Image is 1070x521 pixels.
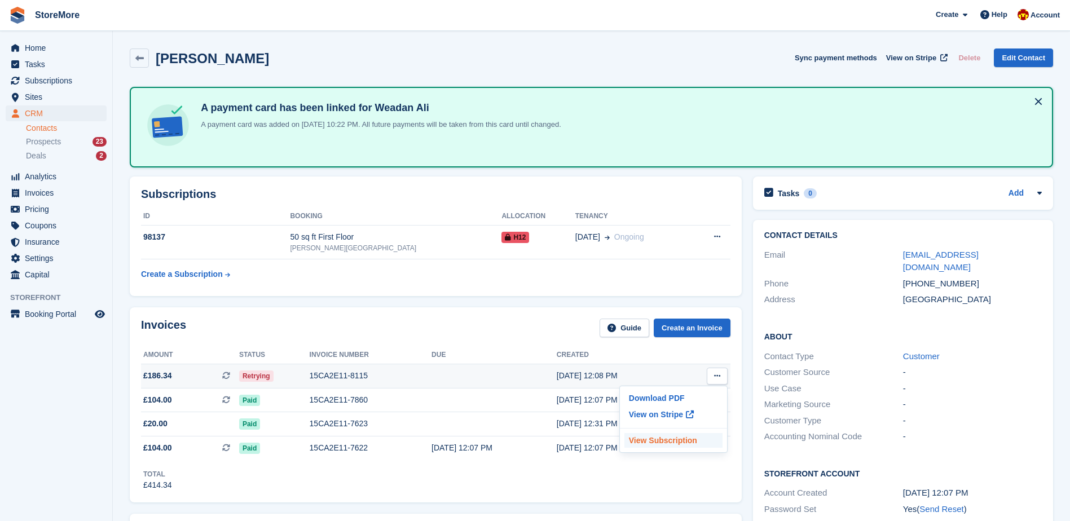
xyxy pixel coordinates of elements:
[557,394,682,406] div: [DATE] 12:07 PM
[764,467,1042,479] h2: Storefront Account
[143,394,172,406] span: £104.00
[196,101,561,114] h4: A payment card has been linked for Weadan Ali
[575,207,691,226] th: Tenancy
[239,370,274,382] span: Retrying
[954,48,985,67] button: Delete
[9,7,26,24] img: stora-icon-8386f47178a22dfd0bd8f6a31ec36ba5ce8667c1dd55bd0f319d3a0aa187defe.svg
[764,277,903,290] div: Phone
[764,249,903,274] div: Email
[431,442,557,454] div: [DATE] 12:07 PM
[310,418,431,430] div: 15CA2E11-7623
[239,443,260,454] span: Paid
[1031,10,1060,21] span: Account
[25,234,93,250] span: Insurance
[6,40,107,56] a: menu
[310,442,431,454] div: 15CA2E11-7622
[143,370,172,382] span: £186.34
[26,150,107,162] a: Deals 2
[143,418,168,430] span: £20.00
[1018,9,1029,20] img: Store More Team
[903,250,979,272] a: [EMAIL_ADDRESS][DOMAIN_NAME]
[141,346,239,364] th: Amount
[26,151,46,161] span: Deals
[143,442,172,454] span: £104.00
[93,137,107,147] div: 23
[764,293,903,306] div: Address
[141,231,290,243] div: 98137
[557,346,682,364] th: Created
[614,232,644,241] span: Ongoing
[6,250,107,266] a: menu
[196,119,561,130] p: A payment card was added on [DATE] 10:22 PM. All future payments will be taken from this card unt...
[764,350,903,363] div: Contact Type
[431,346,557,364] th: Due
[903,503,1042,516] div: Yes
[25,56,93,72] span: Tasks
[903,293,1042,306] div: [GEOGRAPHIC_DATA]
[6,73,107,89] a: menu
[1009,187,1024,200] a: Add
[290,231,501,243] div: 50 sq ft First Floor
[795,48,877,67] button: Sync payment methods
[501,232,529,243] span: H12
[25,201,93,217] span: Pricing
[25,306,93,322] span: Booking Portal
[26,136,61,147] span: Prospects
[557,370,682,382] div: [DATE] 12:08 PM
[25,185,93,201] span: Invoices
[6,169,107,184] a: menu
[6,218,107,233] a: menu
[25,40,93,56] span: Home
[936,9,958,20] span: Create
[6,201,107,217] a: menu
[903,487,1042,500] div: [DATE] 12:07 PM
[903,414,1042,427] div: -
[141,264,230,285] a: Create a Subscription
[903,351,940,361] a: Customer
[239,418,260,430] span: Paid
[6,89,107,105] a: menu
[994,48,1053,67] a: Edit Contact
[919,504,963,514] a: Send Reset
[156,51,269,66] h2: [PERSON_NAME]
[600,319,649,337] a: Guide
[557,442,682,454] div: [DATE] 12:07 PM
[6,56,107,72] a: menu
[624,433,723,448] a: View Subscription
[25,89,93,105] span: Sites
[764,487,903,500] div: Account Created
[903,277,1042,290] div: [PHONE_NUMBER]
[6,234,107,250] a: menu
[764,398,903,411] div: Marketing Source
[10,292,112,303] span: Storefront
[764,382,903,395] div: Use Case
[239,395,260,406] span: Paid
[141,319,186,337] h2: Invoices
[624,405,723,423] a: View on Stripe
[26,136,107,148] a: Prospects 23
[310,346,431,364] th: Invoice number
[144,101,192,149] img: card-linked-ebf98d0992dc2aeb22e95c0e3c79077019eb2392cfd83c6a337811c24bc77127.svg
[93,307,107,321] a: Preview store
[764,366,903,379] div: Customer Source
[310,370,431,382] div: 15CA2E11-8115
[654,319,730,337] a: Create an Invoice
[143,469,172,479] div: Total
[903,398,1042,411] div: -
[25,169,93,184] span: Analytics
[96,151,107,161] div: 2
[575,231,600,243] span: [DATE]
[141,268,223,280] div: Create a Subscription
[6,105,107,121] a: menu
[25,105,93,121] span: CRM
[141,207,290,226] th: ID
[501,207,575,226] th: Allocation
[624,391,723,405] a: Download PDF
[25,250,93,266] span: Settings
[25,218,93,233] span: Coupons
[290,243,501,253] div: [PERSON_NAME][GEOGRAPHIC_DATA]
[882,48,950,67] a: View on Stripe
